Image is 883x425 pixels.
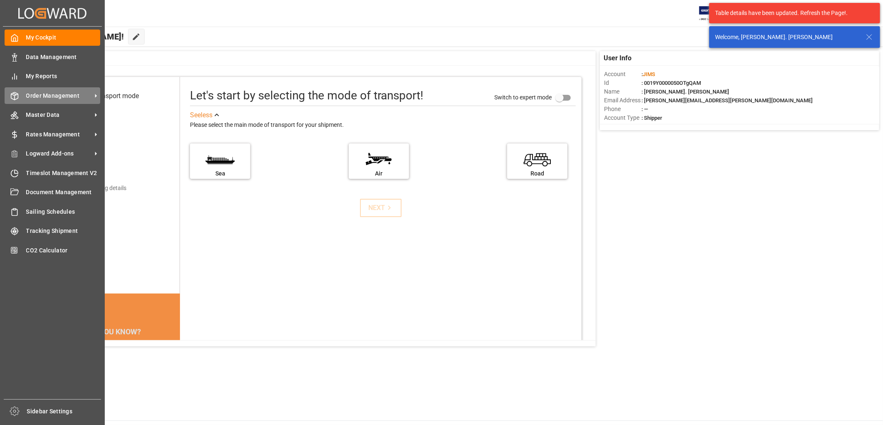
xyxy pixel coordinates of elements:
[26,72,101,81] span: My Reports
[494,94,552,101] span: Switch to expert mode
[715,9,868,17] div: Table details have been updated. Refresh the Page!.
[26,227,101,235] span: Tracking Shipment
[26,246,101,255] span: CO2 Calculator
[641,71,655,77] span: :
[5,223,100,239] a: Tracking Shipment
[5,30,100,46] a: My Cockpit
[5,68,100,84] a: My Reports
[5,184,100,200] a: Document Management
[360,199,402,217] button: NEXT
[353,169,405,178] div: Air
[604,53,632,63] span: User Info
[604,87,641,96] span: Name
[368,203,394,213] div: NEXT
[47,323,180,340] div: DID YOU KNOW?
[604,70,641,79] span: Account
[641,106,648,112] span: : —
[190,120,575,130] div: Please select the main mode of transport for your shipment.
[74,91,139,101] div: Select transport mode
[26,33,101,42] span: My Cockpit
[511,169,563,178] div: Road
[26,130,92,139] span: Rates Management
[641,115,662,121] span: : Shipper
[604,96,641,105] span: Email Address
[643,71,655,77] span: JIMS
[26,149,92,158] span: Logward Add-ons
[715,33,858,42] div: Welcome, [PERSON_NAME]. [PERSON_NAME]
[641,89,729,95] span: : [PERSON_NAME]. [PERSON_NAME]
[27,407,101,416] span: Sidebar Settings
[194,169,246,178] div: Sea
[35,29,124,44] span: Hello [PERSON_NAME]!
[604,114,641,122] span: Account Type
[26,91,92,100] span: Order Management
[5,203,100,220] a: Sailing Schedules
[26,111,92,119] span: Master Data
[26,188,101,197] span: Document Management
[190,110,212,120] div: See less
[26,53,101,62] span: Data Management
[5,242,100,258] a: CO2 Calculator
[5,49,100,65] a: Data Management
[699,6,728,21] img: Exertis%20JAM%20-%20Email%20Logo.jpg_1722504956.jpg
[190,87,423,104] div: Let's start by selecting the mode of transport!
[641,80,701,86] span: : 0019Y0000050OTgQAM
[26,169,101,178] span: Timeslot Management V2
[26,208,101,216] span: Sailing Schedules
[74,184,126,193] div: Add shipping details
[604,105,641,114] span: Phone
[5,165,100,181] a: Timeslot Management V2
[641,97,813,104] span: : [PERSON_NAME][EMAIL_ADDRESS][PERSON_NAME][DOMAIN_NAME]
[604,79,641,87] span: Id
